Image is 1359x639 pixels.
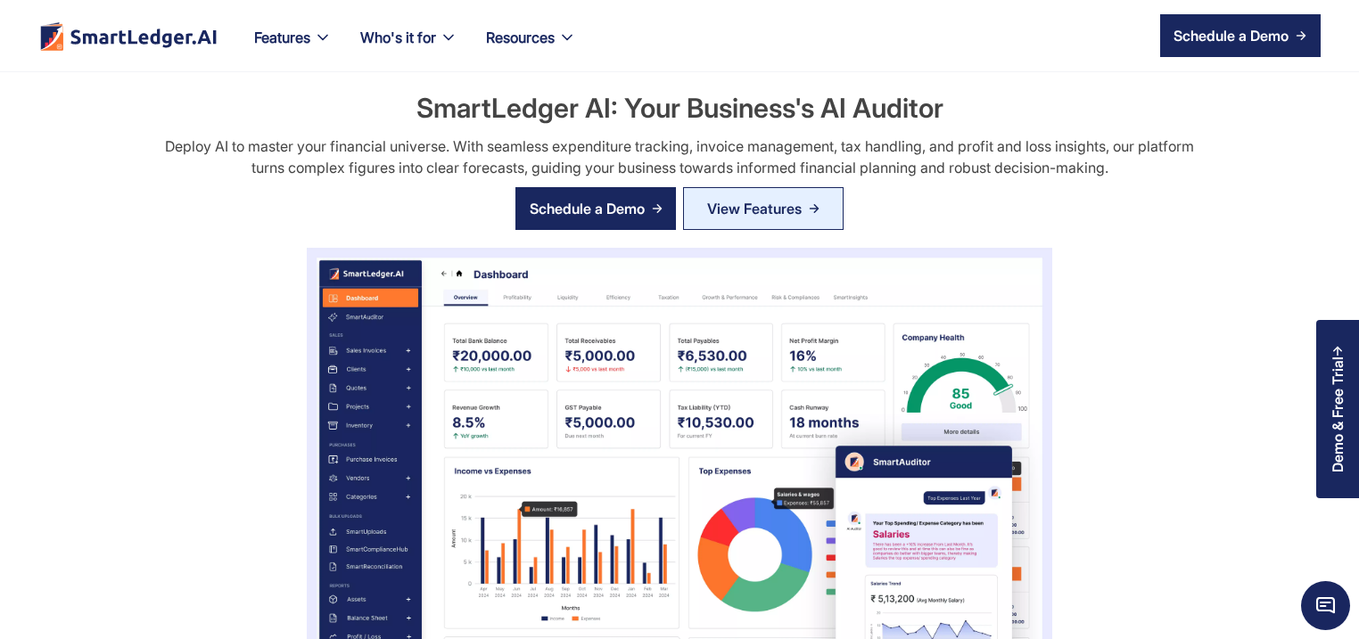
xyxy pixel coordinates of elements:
img: Arrow Right Blue [809,203,820,214]
img: arrow right icon [652,203,663,214]
div: Who's it for [360,25,436,50]
a: Schedule a Demo [515,187,676,230]
div: Demo & Free Trial [1330,356,1346,472]
img: arrow right icon [1296,30,1306,41]
div: Who's it for [346,25,472,71]
div: Features [240,25,346,71]
div: Features [254,25,310,50]
div: Deploy AI to master your financial universe. With seamless expenditure tracking, invoice manageme... [152,135,1207,178]
div: Schedule a Demo [1174,25,1289,46]
div: View Features [707,194,802,223]
div: Schedule a Demo [530,198,645,219]
a: View Features [683,187,844,230]
span: Chat Widget [1301,581,1350,630]
div: Resources [486,25,555,50]
h2: SmartLedger AI: Your Business's AI Auditor [416,89,943,127]
a: Schedule a Demo [1160,14,1321,57]
a: home [38,21,218,51]
img: footer logo [38,21,218,51]
div: Resources [472,25,590,71]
